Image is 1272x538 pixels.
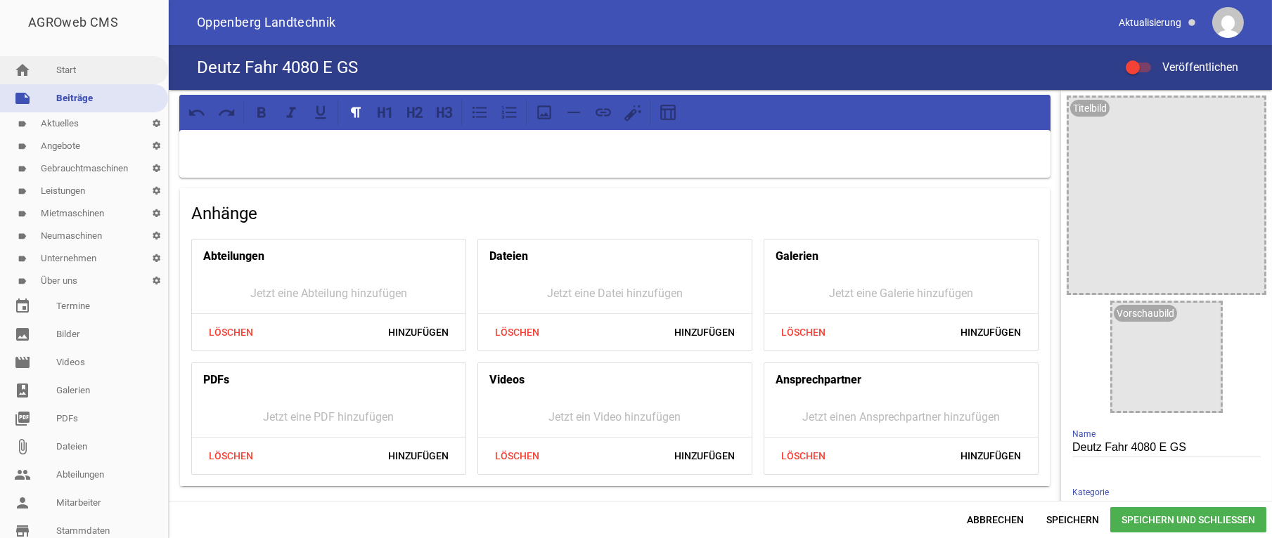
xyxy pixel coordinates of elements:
[1238,494,1261,517] i: keyboard_arrow_down
[770,443,837,468] span: Löschen
[198,320,265,345] span: Löschen
[18,164,27,173] i: label
[1145,60,1238,74] span: Veröffentlichen
[14,62,31,79] i: home
[145,157,168,180] i: settings
[203,369,229,391] h4: PDFs
[197,16,336,29] span: Oppenberg Landtechnik
[484,443,551,468] span: Löschen
[14,382,31,399] i: photo_album
[14,466,31,483] i: people
[489,245,528,268] h4: Dateien
[770,320,837,345] span: Löschen
[18,254,27,263] i: label
[478,273,752,313] div: Jetzt eine Datei hinzufügen
[18,142,27,151] i: label
[489,369,525,391] h4: Videos
[663,443,746,468] span: Hinzufügen
[14,438,31,455] i: attach_file
[484,320,551,345] span: Löschen
[764,273,1038,313] div: Jetzt eine Galerie hinzufügen
[18,119,27,129] i: label
[14,410,31,427] i: picture_as_pdf
[377,443,460,468] span: Hinzufügen
[145,135,168,157] i: settings
[198,443,265,468] span: Löschen
[14,494,31,511] i: person
[145,247,168,270] i: settings
[18,209,27,218] i: label
[18,277,27,286] i: label
[1114,305,1177,322] div: Vorschaubild
[1070,100,1110,117] div: Titelbild
[1110,507,1266,532] span: Speichern und Schließen
[776,245,818,268] h4: Galerien
[203,245,264,268] h4: Abteilungen
[14,90,31,107] i: note
[956,507,1035,532] span: Abbrechen
[949,443,1032,468] span: Hinzufügen
[14,298,31,315] i: event
[1035,507,1110,532] span: Speichern
[14,326,31,343] i: image
[18,187,27,196] i: label
[145,180,168,202] i: settings
[145,225,168,247] i: settings
[776,369,861,391] h4: Ansprechpartner
[14,354,31,371] i: movie
[145,202,168,225] i: settings
[191,202,1039,225] h4: Anhänge
[377,320,460,345] span: Hinzufügen
[478,397,752,437] div: Jetzt ein Video hinzufügen
[145,112,168,135] i: settings
[764,397,1038,437] div: Jetzt einen Ansprechpartner hinzufügen
[197,56,358,79] h4: Deutz Fahr 4080 E GS
[18,232,27,241] i: label
[145,270,168,292] i: settings
[663,320,746,345] span: Hinzufügen
[949,320,1032,345] span: Hinzufügen
[192,273,465,313] div: Jetzt eine Abteilung hinzufügen
[192,397,465,437] div: Jetzt eine PDF hinzufügen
